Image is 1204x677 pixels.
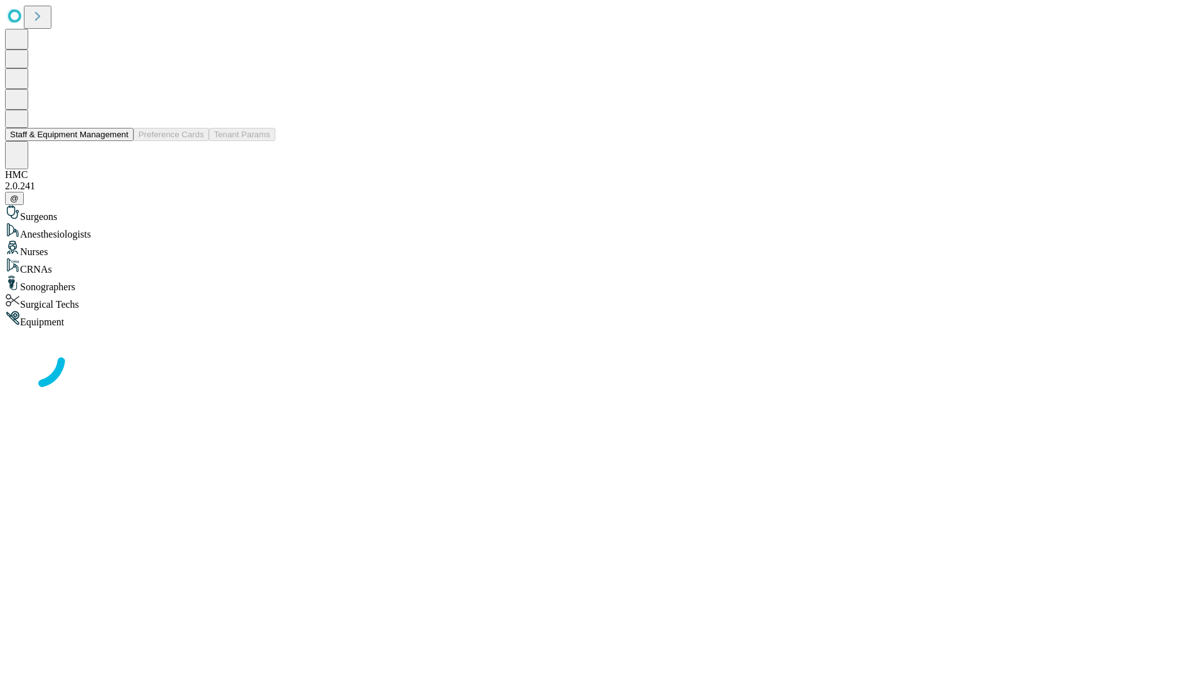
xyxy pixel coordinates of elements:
[5,223,1199,240] div: Anesthesiologists
[134,128,209,141] button: Preference Cards
[5,258,1199,275] div: CRNAs
[5,169,1199,181] div: HMC
[5,181,1199,192] div: 2.0.241
[5,240,1199,258] div: Nurses
[5,205,1199,223] div: Surgeons
[5,293,1199,310] div: Surgical Techs
[5,275,1199,293] div: Sonographers
[5,310,1199,328] div: Equipment
[209,128,275,141] button: Tenant Params
[5,128,134,141] button: Staff & Equipment Management
[5,192,24,205] button: @
[10,194,19,203] span: @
